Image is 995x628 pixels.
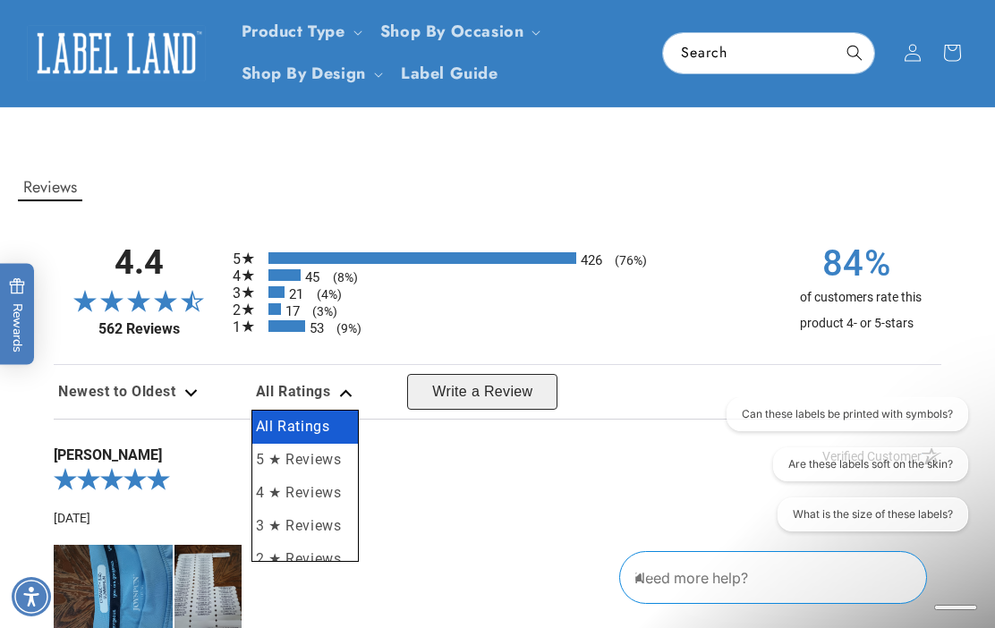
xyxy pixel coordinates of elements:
span: (9%) [327,321,361,335]
span: (4%) [308,287,342,301]
button: Search [835,33,874,72]
span: (8%) [324,270,358,284]
li: 45 4-star reviews, 8% of total reviews [233,269,762,281]
span: 53 [310,320,324,336]
a: 562 Reviews - open in a new tab [54,320,224,337]
span: 17 [285,303,300,319]
a: Shop By Design [242,62,366,85]
span: 21 [289,286,303,302]
span: 1 [233,318,256,335]
span: 4.4-star overall rating [54,290,224,311]
div: Review filter options. Current filter is all ratings. Available options: All Ratings, 5 Star Revi... [251,375,359,410]
div: Accessibility Menu [12,577,51,616]
iframe: Gorgias Floating Chat [619,544,977,610]
li: 3 ★ Reviews [252,510,358,543]
li: 17 2-star reviews, 3% of total reviews [233,303,762,315]
li: 4 ★ Reviews [252,477,358,510]
span: 2 [233,301,256,318]
span: Label Guide [401,64,498,84]
a: Label Guide [390,53,509,95]
span: 84% [771,242,941,284]
summary: Shop By Occasion [370,11,549,53]
span: Date [54,511,90,525]
img: Label Land [27,25,206,81]
li: 53 1-star reviews, 9% of total reviews [233,320,762,332]
span: Rewards [9,278,26,352]
iframe: Gorgias live chat conversation starters [702,397,977,547]
a: Label Land [21,19,213,88]
span: Newest to Oldest [58,383,176,400]
button: Reviews [18,174,82,201]
span: 5 [233,250,256,267]
span: 3 [233,284,256,301]
li: 5 ★ Reviews [252,444,358,477]
summary: Shop By Design [231,53,390,95]
span: [PERSON_NAME] [54,446,941,464]
div: Review sort options. Currently selected: Newest to Oldest. Dropdown expanded. Available options: ... [54,375,202,410]
span: (76%) [606,253,647,267]
li: 21 3-star reviews, 4% of total reviews [233,286,762,298]
li: 2 ★ Reviews [252,543,358,576]
span: 4 [233,267,256,284]
div: 5.0-star overall rating [54,464,941,500]
span: (3%) [303,304,337,318]
li: 426 5-star reviews, 76% of total reviews [233,252,762,264]
button: Write a Review [407,374,557,410]
span: Shop By Occasion [380,21,524,42]
span: 45 [305,269,319,285]
li: All Ratings [252,411,358,444]
span: of customers rate this product 4- or 5-stars [800,290,923,330]
span: All Ratings [256,383,331,400]
span: 4.4 [54,246,224,279]
a: Product Type [242,20,345,43]
span: 426 [581,252,602,268]
summary: Product Type [231,11,370,53]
